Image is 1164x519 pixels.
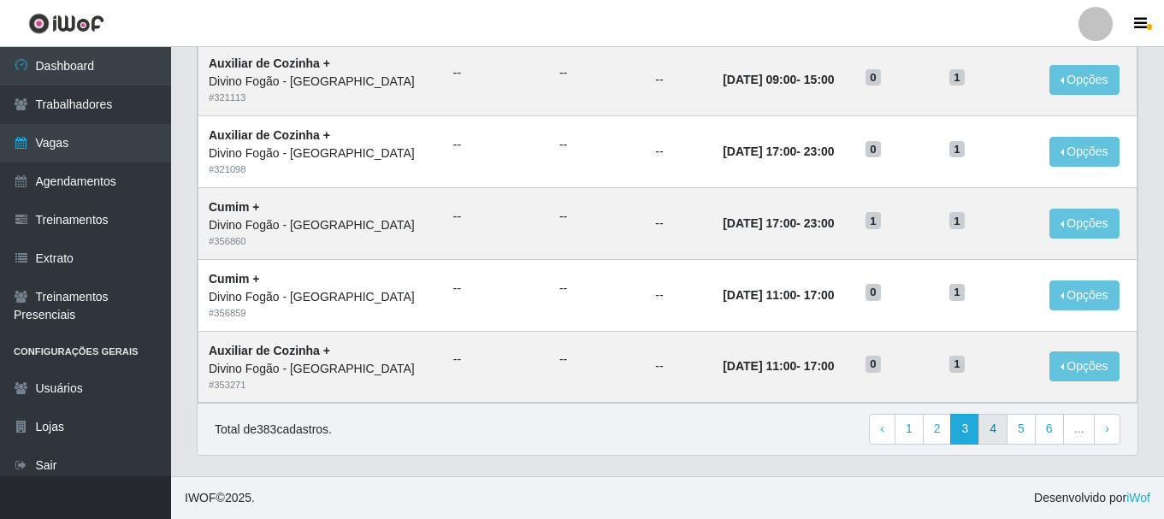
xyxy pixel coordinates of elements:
[453,208,539,226] ul: --
[559,136,635,154] ul: --
[209,272,260,286] strong: Cumim +
[723,73,834,86] strong: -
[559,64,635,82] ul: --
[209,378,433,392] div: # 353271
[559,208,635,226] ul: --
[209,162,433,177] div: # 321098
[645,259,712,331] td: --
[866,356,881,373] span: 0
[1049,351,1120,381] button: Opções
[869,414,1120,445] nav: pagination
[1007,414,1036,445] a: 5
[1049,137,1120,167] button: Opções
[209,200,260,214] strong: Cumim +
[209,128,330,142] strong: Auxiliar de Cozinha +
[723,144,796,158] time: [DATE] 17:00
[804,216,835,230] time: 23:00
[645,44,712,116] td: --
[209,360,433,378] div: Divino Fogão - [GEOGRAPHIC_DATA]
[209,73,433,91] div: Divino Fogão - [GEOGRAPHIC_DATA]
[949,141,965,158] span: 1
[645,116,712,188] td: --
[949,356,965,373] span: 1
[215,421,332,439] p: Total de 383 cadastros.
[209,56,330,70] strong: Auxiliar de Cozinha +
[1126,491,1150,504] a: iWof
[559,351,635,369] ul: --
[209,288,433,306] div: Divino Fogão - [GEOGRAPHIC_DATA]
[804,73,835,86] time: 15:00
[723,73,796,86] time: [DATE] 09:00
[1049,209,1120,239] button: Opções
[209,144,433,162] div: Divino Fogão - [GEOGRAPHIC_DATA]
[1094,414,1120,445] a: Next
[723,144,834,158] strong: -
[723,216,796,230] time: [DATE] 17:00
[866,284,881,301] span: 0
[453,64,539,82] ul: --
[453,136,539,154] ul: --
[1049,65,1120,95] button: Opções
[209,216,433,234] div: Divino Fogão - [GEOGRAPHIC_DATA]
[453,351,539,369] ul: --
[28,13,104,34] img: CoreUI Logo
[923,414,952,445] a: 2
[804,359,835,373] time: 17:00
[209,344,330,357] strong: Auxiliar de Cozinha +
[723,288,834,302] strong: -
[895,414,924,445] a: 1
[1063,414,1096,445] a: ...
[866,212,881,229] span: 1
[453,280,539,298] ul: --
[1049,280,1120,310] button: Opções
[185,489,255,507] span: © 2025 .
[185,491,216,504] span: IWOF
[804,288,835,302] time: 17:00
[559,280,635,298] ul: --
[950,414,979,445] a: 3
[1035,414,1064,445] a: 6
[723,288,796,302] time: [DATE] 11:00
[880,422,884,435] span: ‹
[949,284,965,301] span: 1
[869,414,895,445] a: Previous
[723,359,834,373] strong: -
[723,359,796,373] time: [DATE] 11:00
[209,91,433,105] div: # 321113
[866,69,881,86] span: 0
[645,187,712,259] td: --
[978,414,1007,445] a: 4
[1105,422,1109,435] span: ›
[209,234,433,249] div: # 356860
[949,69,965,86] span: 1
[866,141,881,158] span: 0
[209,306,433,321] div: # 356859
[949,212,965,229] span: 1
[1034,489,1150,507] span: Desenvolvido por
[723,216,834,230] strong: -
[804,144,835,158] time: 23:00
[645,331,712,403] td: --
